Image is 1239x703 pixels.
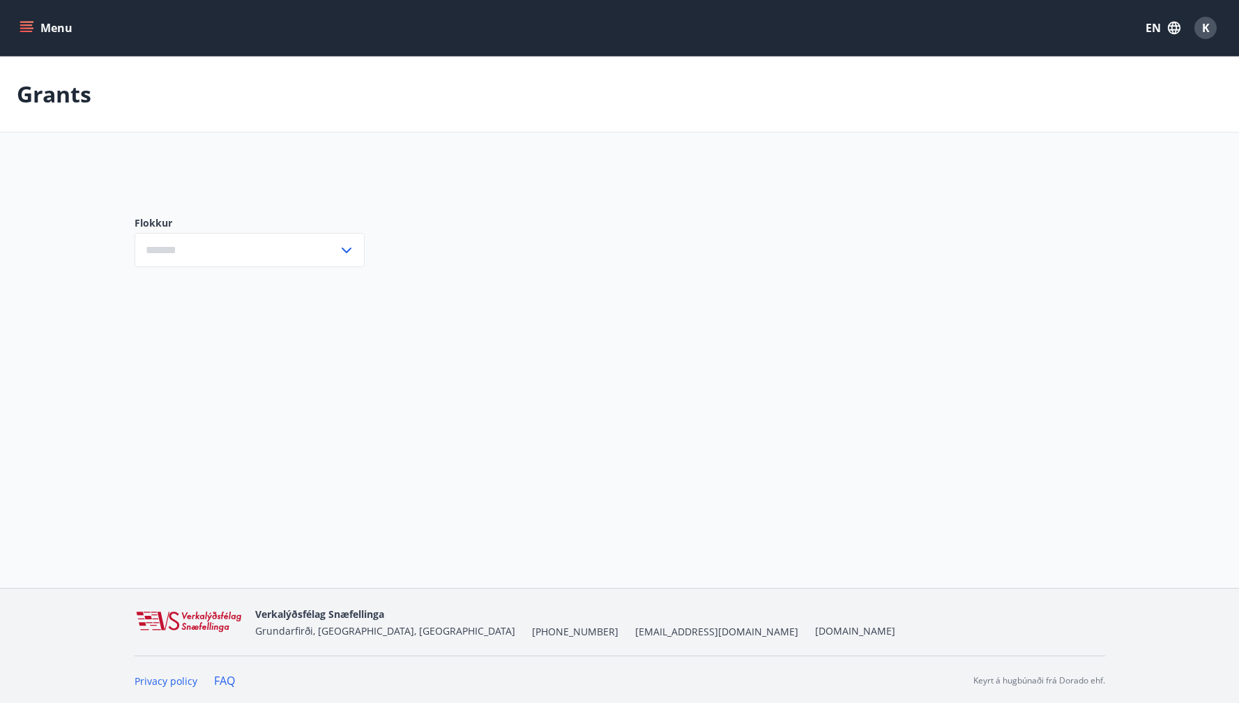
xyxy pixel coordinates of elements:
[532,625,618,639] span: [PHONE_NUMBER]
[1189,11,1222,45] button: K
[255,624,515,637] span: Grundarfirði, [GEOGRAPHIC_DATA], [GEOGRAPHIC_DATA]
[214,673,235,688] a: FAQ
[17,15,78,40] button: menu
[1140,15,1186,40] button: EN
[135,216,365,230] label: Flokkur
[1202,20,1210,36] span: K
[815,624,895,637] a: [DOMAIN_NAME]
[635,625,798,639] span: [EMAIL_ADDRESS][DOMAIN_NAME]
[17,79,91,109] p: Grants
[255,607,384,621] span: Verkalýðsfélag Snæfellinga
[135,674,197,688] a: Privacy policy
[135,610,244,634] img: WvRpJk2u6KDFA1HvFrCJUzbr97ECa5dHUCvez65j.png
[973,674,1105,687] p: Keyrt á hugbúnaði frá Dorado ehf.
